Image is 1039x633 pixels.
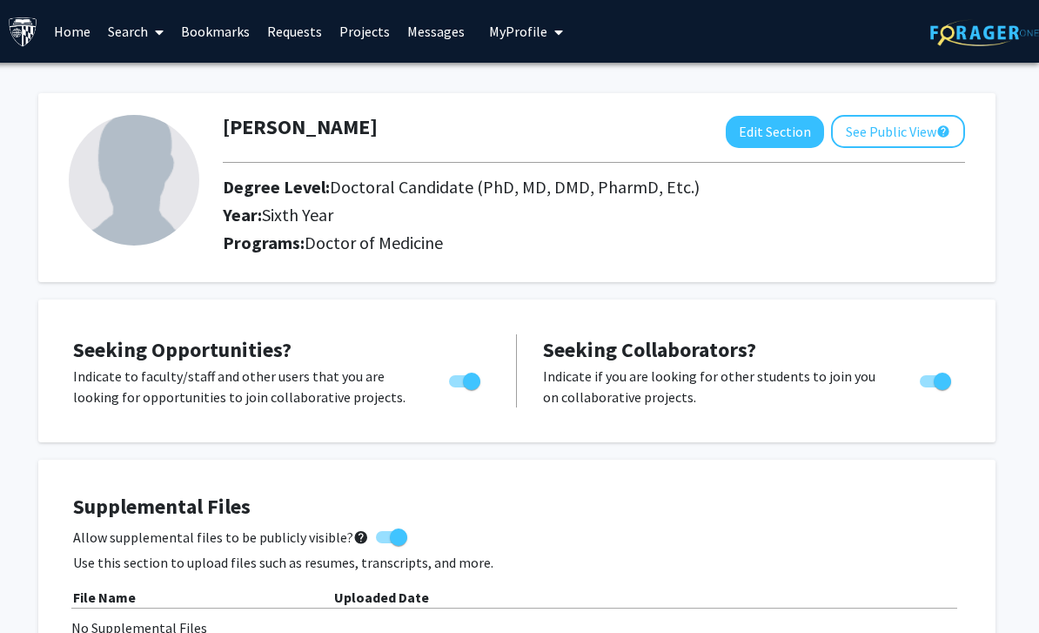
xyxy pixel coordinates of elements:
[73,495,961,520] h4: Supplemental Files
[262,204,333,226] span: Sixth Year
[913,366,961,392] div: Toggle
[172,1,258,62] a: Bookmarks
[69,115,199,246] img: Profile Picture
[99,1,172,62] a: Search
[543,366,887,407] p: Indicate if you are looking for other students to join you on collaborative projects.
[73,366,416,407] p: Indicate to faculty/staff and other users that you are looking for opportunities to join collabor...
[936,121,950,142] mat-icon: help
[334,589,429,606] b: Uploaded Date
[8,17,38,47] img: Johns Hopkins University Logo
[930,19,1039,46] img: ForagerOne Logo
[831,115,965,148] button: See Public View
[73,527,369,548] span: Allow supplemental files to be publicly visible?
[223,177,836,198] h2: Degree Level:
[45,1,99,62] a: Home
[223,205,836,226] h2: Year:
[223,115,378,140] h1: [PERSON_NAME]
[489,23,547,40] span: My Profile
[353,527,369,548] mat-icon: help
[258,1,331,62] a: Requests
[726,116,824,148] button: Edit Section
[73,336,292,363] span: Seeking Opportunities?
[305,232,443,253] span: Doctor of Medicine
[399,1,473,62] a: Messages
[13,555,74,620] iframe: Chat
[331,1,399,62] a: Projects
[73,552,961,573] p: Use this section to upload files such as resumes, transcripts, and more.
[223,232,965,253] h2: Programs:
[543,336,756,363] span: Seeking Collaborators?
[442,366,490,392] div: Toggle
[73,589,136,606] b: File Name
[330,176,700,198] span: Doctoral Candidate (PhD, MD, DMD, PharmD, Etc.)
